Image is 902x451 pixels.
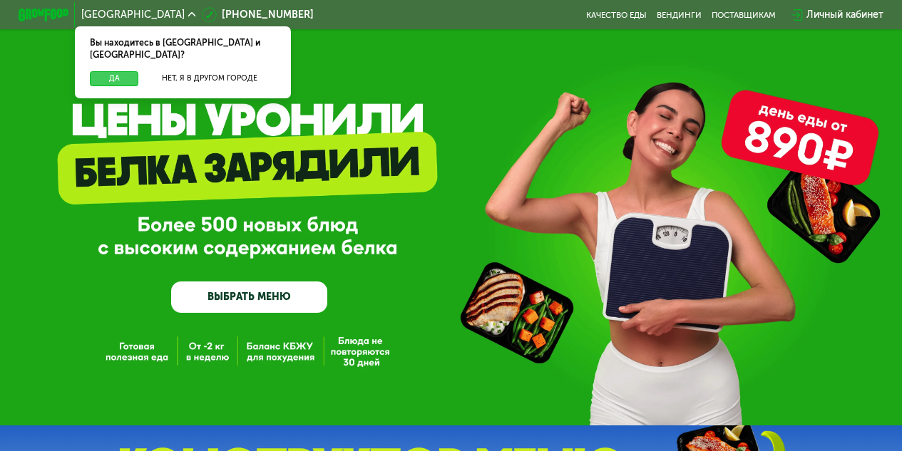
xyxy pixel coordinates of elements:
a: Вендинги [657,10,702,20]
a: Качество еды [586,10,647,20]
div: Личный кабинет [806,7,883,22]
div: Вы находитесь в [GEOGRAPHIC_DATA] и [GEOGRAPHIC_DATA]? [75,26,290,71]
div: поставщикам [712,10,776,20]
span: [GEOGRAPHIC_DATA] [81,10,185,20]
a: [PHONE_NUMBER] [202,7,314,22]
a: ВЫБРАТЬ МЕНЮ [171,281,327,313]
button: Да [90,71,138,86]
button: Нет, я в другом городе [143,71,275,86]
